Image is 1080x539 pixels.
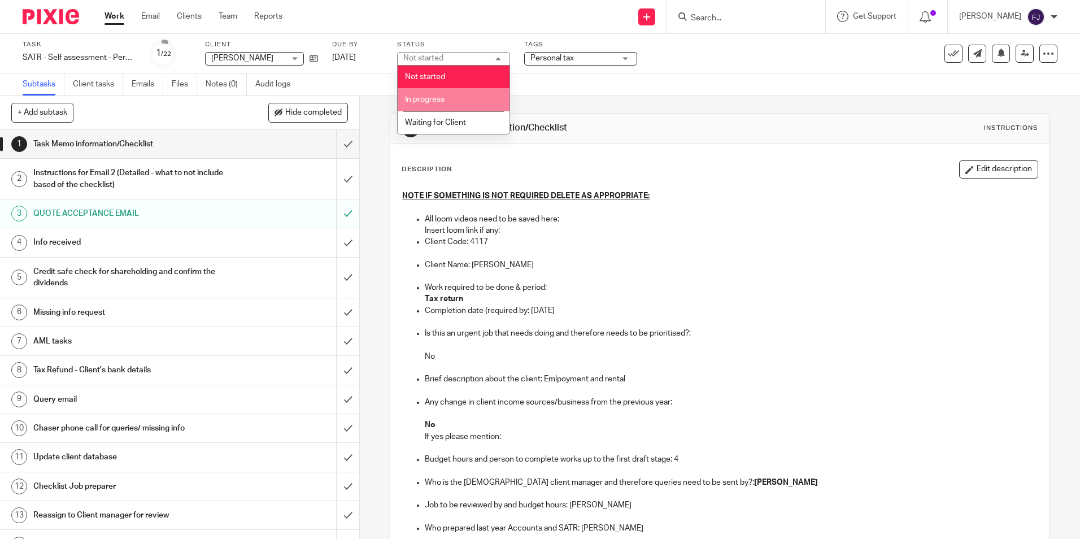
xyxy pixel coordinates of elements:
div: 11 [11,449,27,465]
p: Client Code: 4117 [425,236,1037,247]
a: Reports [254,11,282,22]
h1: Missing info request [33,304,228,321]
div: 3 [11,206,27,221]
span: Get Support [853,12,896,20]
button: Edit description [959,160,1038,179]
h1: Credit safe check for shareholding and confirm the dividends [33,263,228,292]
input: Search [690,14,791,24]
a: Client tasks [73,73,123,95]
div: 12 [11,479,27,494]
div: 8 [11,362,27,378]
div: 9 [11,392,27,407]
div: 5 [11,269,27,285]
p: Any change in client income sources/business from the previous year: [425,397,1037,408]
p: No [425,351,1037,362]
label: Client [205,40,318,49]
strong: No [425,421,436,429]
h1: Update client database [33,449,228,466]
div: 1 [156,47,171,60]
label: Task [23,40,136,49]
label: Status [397,40,510,49]
h1: Checklist Job preparer [33,478,228,495]
a: Files [172,73,197,95]
p: [PERSON_NAME] [959,11,1021,22]
a: Notes (0) [206,73,247,95]
img: svg%3E [1027,8,1045,26]
p: Is this an urgent job that needs doing and therefore needs to be prioritised?: [425,328,1037,339]
label: Tags [524,40,637,49]
div: 2 [11,171,27,187]
h1: AML tasks [33,333,228,350]
a: Email [141,11,160,22]
p: All loom videos need to be saved here: [425,214,1037,225]
p: Who prepared last year Accounts and SATR: [PERSON_NAME] [425,523,1037,534]
a: Work [104,11,124,22]
p: Who is the [DEMOGRAPHIC_DATA] client manager and therefore queries need to be sent by?: [425,477,1037,488]
h1: Task Memo information/Checklist [426,122,744,134]
label: Due by [332,40,383,49]
button: Hide completed [268,103,348,122]
p: Description [402,165,452,174]
small: /22 [161,51,171,57]
h1: QUOTE ACCEPTANCE EMAIL [33,205,228,222]
span: Personal tax [530,54,574,62]
div: Not started [403,54,443,62]
h1: Task Memo information/Checklist [33,136,228,153]
button: + Add subtask [11,103,73,122]
strong: [PERSON_NAME] [754,479,818,486]
p: Completion date (required by: [DATE] [425,305,1037,316]
h1: Query email [33,391,228,408]
span: Not started [405,73,445,81]
a: Clients [177,11,202,22]
div: 10 [11,420,27,436]
h1: Instructions for Email 2 (Detailed - what to not include based of the checklist) [33,164,228,193]
a: Emails [132,73,163,95]
h1: Reassign to Client manager for review [33,507,228,524]
span: [PERSON_NAME] [211,54,273,62]
img: Pixie [23,9,79,24]
div: 6 [11,305,27,320]
div: 7 [11,333,27,349]
strong: Tax return [425,295,463,303]
div: Instructions [984,124,1038,133]
span: [DATE] [332,54,356,62]
span: Waiting for Client [405,119,466,127]
div: 13 [11,507,27,523]
p: Insert loom link if any: [425,225,1037,236]
p: Work required to be done & period: [425,282,1037,293]
u: NOTE IF SOMETHING IS NOT REQUIRED DELETE AS APPROPRIATE: [402,192,650,200]
p: Budget hours and person to complete works up to the first draft stage: 4 [425,454,1037,465]
span: Hide completed [285,108,342,118]
h1: Chaser phone call for queries/ missing info [33,420,228,437]
div: 1 [11,136,27,152]
a: Team [219,11,237,22]
a: Subtasks [23,73,64,95]
p: Client Name: [PERSON_NAME] [425,259,1037,271]
p: If yes please mention: [425,431,1037,442]
p: Job to be reviewed by and budget hours: [PERSON_NAME] [425,499,1037,511]
a: Audit logs [255,73,299,95]
p: Brief description about the client: Emlpoyment and rental [425,373,1037,385]
div: SATR - Self assessment - Personal tax return 24/25 [23,52,136,63]
h1: Tax Refund - Client's bank details [33,362,228,379]
h1: Info received [33,234,228,251]
span: In progress [405,95,445,103]
div: 4 [11,235,27,251]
